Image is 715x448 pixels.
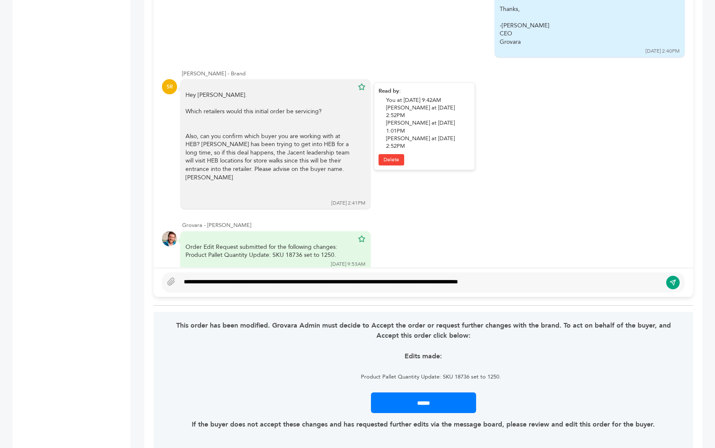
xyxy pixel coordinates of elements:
[379,87,401,95] strong: Read by:
[500,29,668,38] div: CEO
[162,79,177,94] div: SR
[185,173,354,182] div: [PERSON_NAME]
[379,154,404,165] a: Delete
[175,351,671,361] p: Edits made:
[175,320,671,341] p: This order has been modified. Grovara Admin must decide to Accept the order or request further ch...
[182,70,685,77] div: [PERSON_NAME] - Brand
[386,104,470,119] div: [PERSON_NAME] at [DATE] 2:52PM
[185,132,354,173] div: Also, can you confirm which buyer you are working with at HEB? [PERSON_NAME] has been trying to g...
[182,221,685,229] div: Grovara - [PERSON_NAME]
[185,243,354,259] div: Order Edit Request submitted for the following changes: Product Pallet Quantity Update: SKU 18736...
[500,5,668,13] div: Thanks,
[185,372,671,382] li: Product Pallet Quantity Update: SKU 18736 set to 1250.
[185,91,354,198] div: Hey [PERSON_NAME].
[331,261,365,268] div: [DATE] 9:53AM
[500,21,668,30] div: -[PERSON_NAME]
[185,107,354,198] div: Which retailers would this initial order be servicing?
[175,419,671,429] p: If the buyer does not accept these changes and has requested further edits via the message board,...
[646,48,680,55] div: [DATE] 2:40PM
[386,119,470,134] div: [PERSON_NAME] at [DATE] 1:01PM
[500,38,668,46] div: Grovara
[331,200,365,207] div: [DATE] 2:41PM
[386,96,470,104] div: You at [DATE] 9:42AM
[386,135,470,150] div: [PERSON_NAME] at [DATE] 2:52PM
